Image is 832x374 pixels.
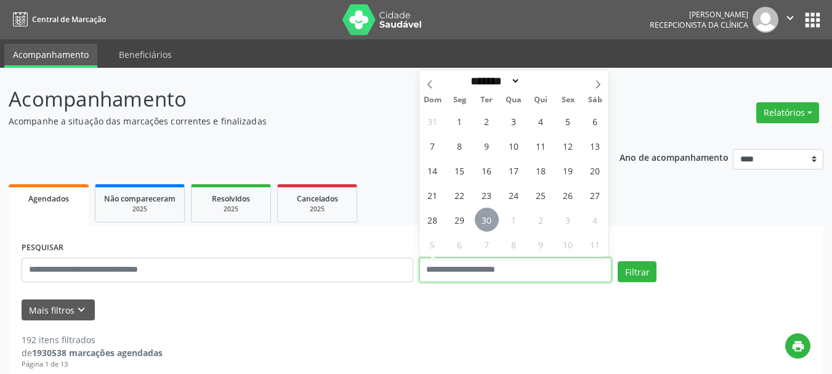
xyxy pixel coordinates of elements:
[500,96,527,104] span: Qua
[28,193,69,204] span: Agendados
[32,347,163,359] strong: 1930538 marcações agendadas
[475,134,499,158] span: Setembro 9, 2025
[756,102,819,123] button: Relatórios
[583,208,607,232] span: Outubro 4, 2025
[618,261,656,282] button: Filtrar
[421,158,445,182] span: Setembro 14, 2025
[75,303,88,317] i: keyboard_arrow_down
[556,134,580,158] span: Setembro 12, 2025
[581,96,608,104] span: Sáb
[419,96,446,104] span: Dom
[520,75,561,87] input: Year
[448,134,472,158] span: Setembro 8, 2025
[791,339,805,353] i: print
[421,208,445,232] span: Setembro 28, 2025
[529,183,553,207] span: Setembro 25, 2025
[448,208,472,232] span: Setembro 29, 2025
[22,238,63,258] label: PESQUISAR
[475,208,499,232] span: Setembro 30, 2025
[421,109,445,133] span: Agosto 31, 2025
[421,232,445,256] span: Outubro 5, 2025
[212,193,250,204] span: Resolvidos
[9,9,106,30] a: Central de Marcação
[446,96,473,104] span: Seg
[421,134,445,158] span: Setembro 7, 2025
[475,109,499,133] span: Setembro 2, 2025
[554,96,581,104] span: Sex
[22,359,163,370] div: Página 1 de 13
[620,149,729,165] p: Ano de acompanhamento
[502,109,526,133] span: Setembro 3, 2025
[475,232,499,256] span: Outubro 7, 2025
[9,115,579,128] p: Acompanhe a situação das marcações correntes e finalizadas
[502,183,526,207] span: Setembro 24, 2025
[556,208,580,232] span: Outubro 3, 2025
[421,183,445,207] span: Setembro 21, 2025
[583,183,607,207] span: Setembro 27, 2025
[529,232,553,256] span: Outubro 9, 2025
[104,205,176,214] div: 2025
[297,193,338,204] span: Cancelados
[583,232,607,256] span: Outubro 11, 2025
[650,20,748,30] span: Recepcionista da clínica
[467,75,521,87] select: Month
[286,205,348,214] div: 2025
[9,84,579,115] p: Acompanhamento
[502,158,526,182] span: Setembro 17, 2025
[583,158,607,182] span: Setembro 20, 2025
[502,208,526,232] span: Outubro 1, 2025
[650,9,748,20] div: [PERSON_NAME]
[583,134,607,158] span: Setembro 13, 2025
[556,109,580,133] span: Setembro 5, 2025
[448,183,472,207] span: Setembro 22, 2025
[753,7,778,33] img: img
[448,232,472,256] span: Outubro 6, 2025
[448,109,472,133] span: Setembro 1, 2025
[583,109,607,133] span: Setembro 6, 2025
[448,158,472,182] span: Setembro 15, 2025
[802,9,823,31] button: apps
[22,346,163,359] div: de
[22,299,95,321] button: Mais filtroskeyboard_arrow_down
[785,333,810,359] button: print
[502,134,526,158] span: Setembro 10, 2025
[778,7,802,33] button: 
[475,158,499,182] span: Setembro 16, 2025
[502,232,526,256] span: Outubro 8, 2025
[529,158,553,182] span: Setembro 18, 2025
[556,158,580,182] span: Setembro 19, 2025
[783,11,797,25] i: 
[22,333,163,346] div: 192 itens filtrados
[4,44,97,68] a: Acompanhamento
[200,205,262,214] div: 2025
[475,183,499,207] span: Setembro 23, 2025
[529,134,553,158] span: Setembro 11, 2025
[473,96,500,104] span: Ter
[529,109,553,133] span: Setembro 4, 2025
[110,44,180,65] a: Beneficiários
[104,193,176,204] span: Não compareceram
[556,232,580,256] span: Outubro 10, 2025
[556,183,580,207] span: Setembro 26, 2025
[32,14,106,25] span: Central de Marcação
[527,96,554,104] span: Qui
[529,208,553,232] span: Outubro 2, 2025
